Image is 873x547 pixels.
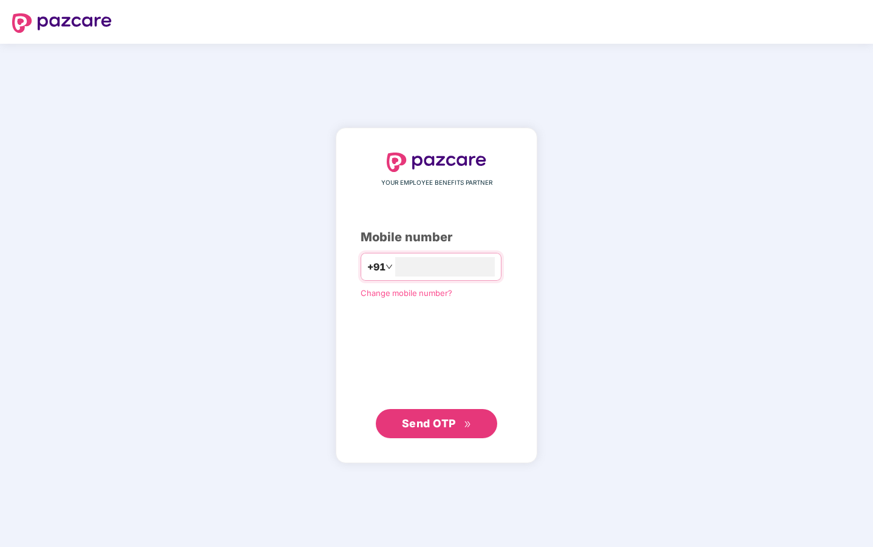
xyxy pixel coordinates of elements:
span: Send OTP [402,417,456,430]
span: +91 [367,260,386,275]
span: double-right [464,421,472,428]
img: logo [387,153,486,172]
a: Change mobile number? [361,288,452,298]
img: logo [12,13,112,33]
span: down [386,263,393,270]
span: YOUR EMPLOYEE BENEFITS PARTNER [381,178,492,188]
button: Send OTPdouble-right [376,409,497,438]
div: Mobile number [361,228,512,247]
